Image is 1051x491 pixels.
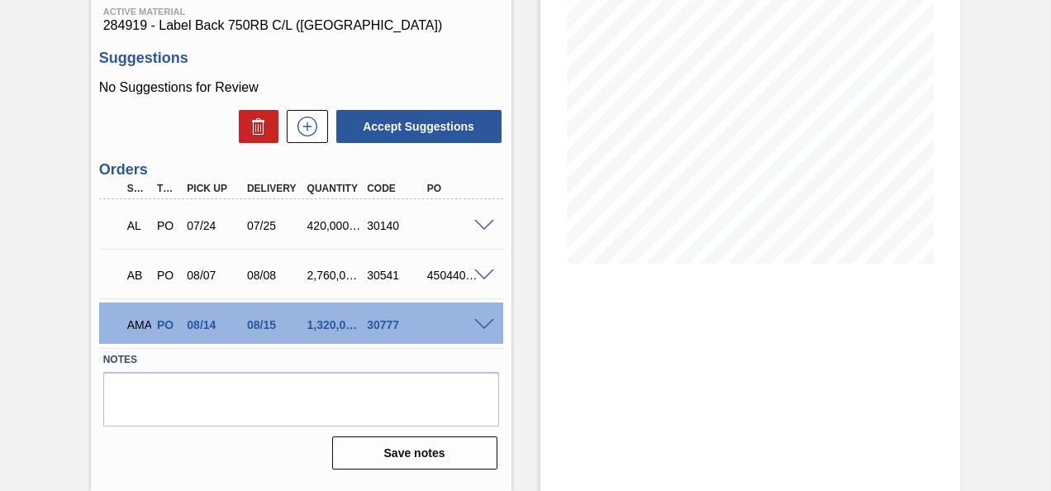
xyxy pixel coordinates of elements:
[363,183,427,194] div: Code
[127,219,147,232] p: AL
[153,269,181,282] div: Purchase order
[123,307,151,343] div: Awaiting Manager Approval
[423,269,487,282] div: 4504407769
[183,219,247,232] div: 07/24/2025
[278,110,328,143] div: New suggestion
[123,183,151,194] div: Step
[103,7,499,17] span: Active Material
[183,269,247,282] div: 08/07/2025
[303,269,368,282] div: 2,760,000.000
[243,269,307,282] div: 08/08/2025
[243,183,307,194] div: Delivery
[153,183,181,194] div: Type
[363,269,427,282] div: 30541
[423,183,487,194] div: PO
[123,257,151,293] div: Awaiting Pick Up
[328,108,503,145] div: Accept Suggestions
[231,110,278,143] div: Delete Suggestions
[99,161,503,179] h3: Orders
[103,348,499,372] label: Notes
[123,207,151,244] div: Awaiting Load Composition
[363,318,427,331] div: 30777
[332,436,497,470] button: Save notes
[183,183,247,194] div: Pick up
[303,183,368,194] div: Quantity
[99,80,503,95] p: No Suggestions for Review
[303,318,368,331] div: 1,320,000.000
[103,18,499,33] span: 284919 - Label Back 750RB C/L ([GEOGRAPHIC_DATA])
[127,269,147,282] p: AB
[363,219,427,232] div: 30140
[153,219,181,232] div: Purchase order
[99,50,503,67] h3: Suggestions
[336,110,502,143] button: Accept Suggestions
[303,219,368,232] div: 420,000.000
[153,318,181,331] div: Purchase order
[183,318,247,331] div: 08/14/2025
[243,219,307,232] div: 07/25/2025
[243,318,307,331] div: 08/15/2025
[127,318,147,331] p: AMA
